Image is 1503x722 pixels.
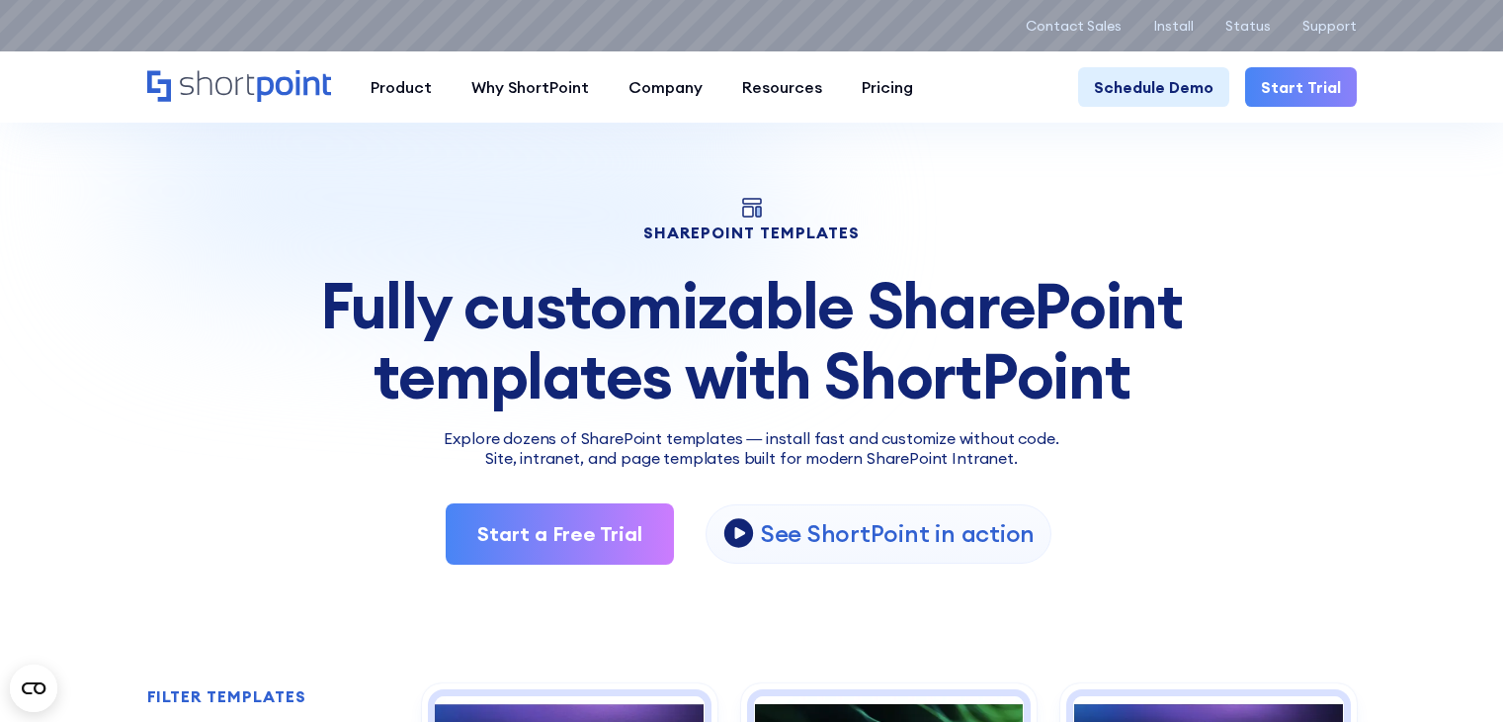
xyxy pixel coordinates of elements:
[351,67,452,107] a: Product
[761,518,1035,549] p: See ShortPoint in action
[862,75,913,99] div: Pricing
[147,226,1357,239] h1: SHAREPOINT TEMPLATES
[1225,18,1271,34] a: Status
[147,688,306,704] div: FILTER TEMPLATES
[10,665,57,712] button: Open CMP widget
[1026,18,1122,34] a: Contact Sales
[147,70,331,104] a: Home
[1404,627,1503,722] div: Widget chat
[842,67,933,107] a: Pricing
[1078,67,1229,107] a: Schedule Demo
[742,75,822,99] div: Resources
[371,75,432,99] div: Product
[1404,627,1503,722] iframe: Chat Widget
[706,504,1051,564] a: open lightbox
[147,450,1357,468] h2: Site, intranet, and page templates built for modern SharePoint Intranet.
[1302,18,1357,34] a: Support
[722,67,842,107] a: Resources
[628,75,703,99] div: Company
[147,426,1357,450] p: Explore dozens of SharePoint templates — install fast and customize without code.
[452,67,609,107] a: Why ShortPoint
[471,75,589,99] div: Why ShortPoint
[446,503,674,565] a: Start a Free Trial
[1245,67,1357,107] a: Start Trial
[609,67,722,107] a: Company
[1153,18,1194,34] a: Install
[147,271,1357,410] div: Fully customizable SharePoint templates with ShortPoint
